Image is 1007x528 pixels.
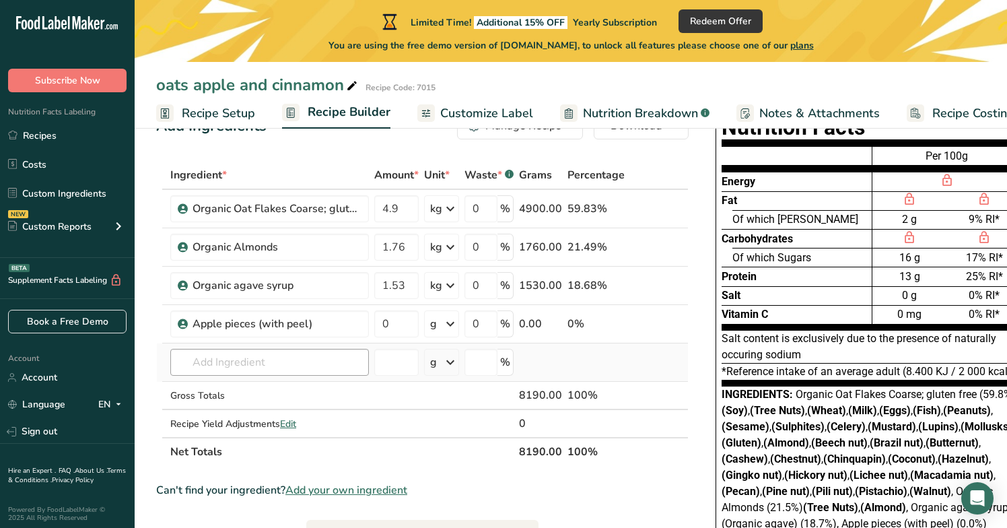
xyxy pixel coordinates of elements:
[848,404,877,417] b: (Milk)
[872,305,947,324] div: 0 mg
[872,248,947,267] div: 16 g
[969,308,1000,321] span: 0% RI*
[943,404,991,417] b: (Peanuts)
[762,485,810,498] b: (Pine nut)
[803,501,858,514] b: (Tree Nuts)
[430,277,442,294] div: kg
[961,482,994,515] div: Open Intercom Messenger
[849,469,908,482] b: (Lichee nut)
[790,39,814,52] span: plans
[732,251,811,264] span: Of which Sugars
[784,469,847,482] b: (Hickory nut)
[872,267,947,286] div: 13 g
[170,349,369,376] input: Add Ingredient
[969,289,1000,302] span: 0% RI*
[855,485,907,498] b: (Pistachio)
[872,210,947,229] div: 2 g
[8,210,28,218] div: NEW
[807,404,846,417] b: (Wheat)
[879,404,911,417] b: (Eggs)
[722,469,782,482] b: (Gingko nut)
[750,404,805,417] b: (Tree Nuts)
[567,201,625,217] div: 59.83%
[8,310,127,333] a: Book a Free Demo
[938,453,989,465] b: (Hazelnut)
[567,167,625,183] span: Percentage
[872,286,947,305] div: 0 g
[285,482,407,498] span: Add your own ingredient
[308,103,390,121] span: Recipe Builder
[8,69,127,92] button: Subscribe Now
[583,104,698,123] span: Nutrition Breakdown
[926,436,979,449] b: (Butternut)
[736,98,880,129] a: Notes & Attachments
[722,289,740,302] span: Salt
[722,404,748,417] b: (Soy)
[8,393,65,416] a: Language
[812,485,853,498] b: (Pili nut)
[910,469,994,482] b: (Macadamia nut)
[424,167,450,183] span: Unit
[969,213,1000,226] span: 9% RI*
[519,239,562,255] div: 1760.00
[771,420,825,433] b: (Sulphites)
[560,98,709,129] a: Nutrition Breakdown
[75,466,107,475] a: About Us .
[918,420,959,433] b: (Lupins)
[440,104,533,123] span: Customize Label
[519,167,552,183] span: Grams
[573,16,657,29] span: Yearly Subscription
[763,436,809,449] b: (Almond)
[516,437,565,465] th: 8190.00
[567,316,625,332] div: 0%
[417,98,533,129] a: Customize Label
[328,38,814,53] span: You are using the free demo version of [DOMAIN_NAME], to unlock all features please choose one of...
[156,73,360,97] div: oats apple and cinnamon
[9,264,30,272] div: BETA
[567,277,625,294] div: 18.68%
[280,418,296,430] span: Edit
[8,506,127,522] div: Powered By FoodLabelMaker © 2025 All Rights Reserved
[182,104,255,123] span: Recipe Setup
[8,466,56,475] a: Hire an Expert .
[966,270,1003,283] span: 25% RI*
[282,97,390,129] a: Recipe Builder
[430,239,442,255] div: kg
[366,81,436,94] div: Recipe Code: 7015
[374,167,419,183] span: Amount
[430,201,442,217] div: kg
[193,277,361,294] div: Organic agave syrup
[565,437,627,465] th: 100%
[8,220,92,234] div: Custom Reports
[690,14,751,28] span: Redeem Offer
[722,194,737,207] span: Fat
[811,436,868,449] b: (Beech nut)
[519,277,562,294] div: 1530.00
[430,354,437,370] div: g
[193,316,361,332] div: Apple pieces (with peel)
[966,251,1003,264] span: 17% RI*
[722,388,793,401] span: Ingredients:
[722,175,755,188] span: Energy
[913,404,941,417] b: (Fish)
[59,466,75,475] a: FAQ .
[823,453,886,465] b: (Chinquapin)
[156,98,255,129] a: Recipe Setup
[567,387,625,403] div: 100%
[722,453,768,465] b: (Cashew)
[722,232,793,245] span: Carbohydrates
[474,16,567,29] span: Additional 15% OFF
[722,308,768,321] span: Vitamin C
[770,453,821,465] b: (Chestnut)
[35,73,100,88] span: Subscribe Now
[52,475,94,485] a: Privacy Policy
[868,420,916,433] b: (Mustard)
[519,387,562,403] div: 8190.00
[380,13,657,30] div: Limited Time!
[98,397,127,413] div: EN
[168,437,516,465] th: Net Totals
[519,316,562,332] div: 0.00
[827,420,866,433] b: (Celery)
[722,270,757,283] span: Protein
[870,436,924,449] b: (Brazil nut)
